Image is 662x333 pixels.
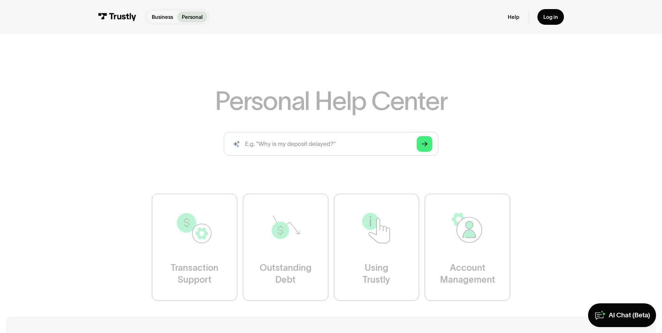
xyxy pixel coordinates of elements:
div: Account Management [440,262,495,286]
div: Using Trustly [363,262,390,286]
a: AI Chat (Beta) [588,303,656,327]
a: UsingTrustly [334,194,419,301]
img: Trustly Logo [98,13,136,21]
a: Business [147,12,177,22]
p: Business [152,13,173,21]
p: Personal [182,13,203,21]
form: Search [224,132,438,156]
div: Log in [543,14,558,20]
div: Transaction Support [171,262,218,286]
a: Help [508,14,519,20]
a: OutstandingDebt [243,194,328,301]
div: AI Chat (Beta) [609,311,650,320]
a: TransactionSupport [152,194,237,301]
h1: Personal Help Center [215,88,447,114]
a: AccountManagement [425,194,510,301]
input: search [224,132,438,156]
a: Log in [537,9,564,25]
a: Personal [177,12,207,22]
div: Outstanding Debt [260,262,312,286]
